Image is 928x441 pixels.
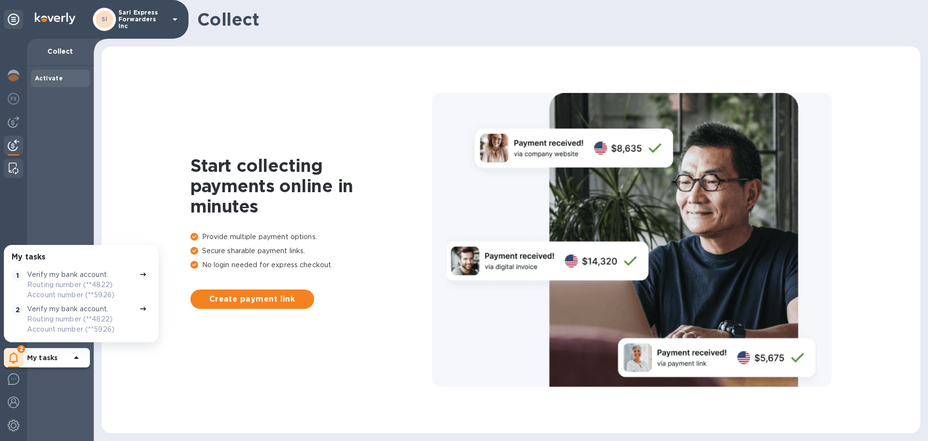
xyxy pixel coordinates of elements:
p: Routing number (**4822) Account number (**5926) [27,280,135,300]
span: 2 [17,345,25,353]
p: Collect [35,46,86,56]
p: Routing number (**4822) Account number (**5926) [27,314,135,335]
p: Verify my bank account. [27,304,108,314]
div: Unpin categories [4,10,23,29]
p: Provide multiple payment options. [190,232,432,242]
b: Activate [35,75,63,82]
img: Logo [35,13,75,24]
span: Create payment link [198,293,306,305]
p: Sari Express Forwarders Inc [118,9,167,30]
b: SI [101,15,108,23]
p: No login needed for express checkout. [190,260,432,270]
h3: My tasks [12,253,45,262]
h1: Collect [197,9,913,30]
p: Secure sharable payment links. [190,246,432,256]
b: My tasks [27,354,58,362]
img: Foreign exchange [8,93,19,105]
h1: Start collecting payments online in minutes [190,155,432,216]
span: 2 [12,304,23,316]
span: 1 [12,270,23,281]
button: Create payment link [190,289,314,309]
p: Verify my bank account. [27,270,108,280]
